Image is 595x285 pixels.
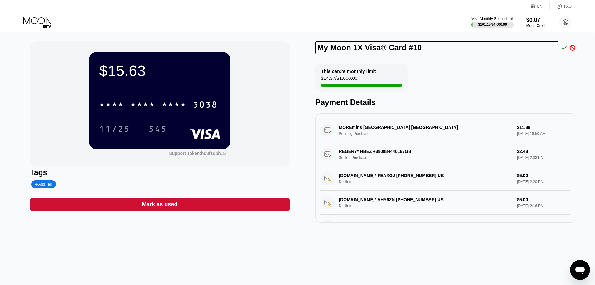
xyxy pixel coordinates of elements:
div: Mark as used [142,201,177,208]
div: $14.37 / $1,000.00 [321,75,358,84]
div: 545 [144,121,172,137]
div: $101.15 / $4,000.00 [478,23,507,26]
iframe: Button to launch messaging window [570,260,590,280]
div: $0.07 [526,17,547,23]
div: $15.63 [99,62,220,79]
div: 11/25 [94,121,135,137]
div: Mark as used [30,198,290,211]
div: $0.07Moon Credit [526,17,547,28]
div: Payment Details [315,98,575,107]
div: Visa Monthly Spend Limit [471,17,513,21]
div: Add Tag [31,180,56,188]
div: Support Token:bd8f1dbb15 [169,151,226,156]
div: 11/25 [99,125,130,135]
div: Add Tag [35,182,52,186]
div: 545 [148,125,167,135]
div: FAQ [550,3,572,9]
div: 3038 [193,100,218,110]
div: Visa Monthly Spend Limit$101.15/$4,000.00 [471,17,513,28]
div: Tags [30,168,290,177]
input: Text input field [315,41,559,54]
div: Support Token: bd8f1dbb15 [169,151,226,156]
div: This card’s monthly limit [321,69,376,74]
div: EN [537,4,543,8]
div: EN [531,3,550,9]
div: FAQ [564,4,572,8]
div: Moon Credit [526,23,547,28]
